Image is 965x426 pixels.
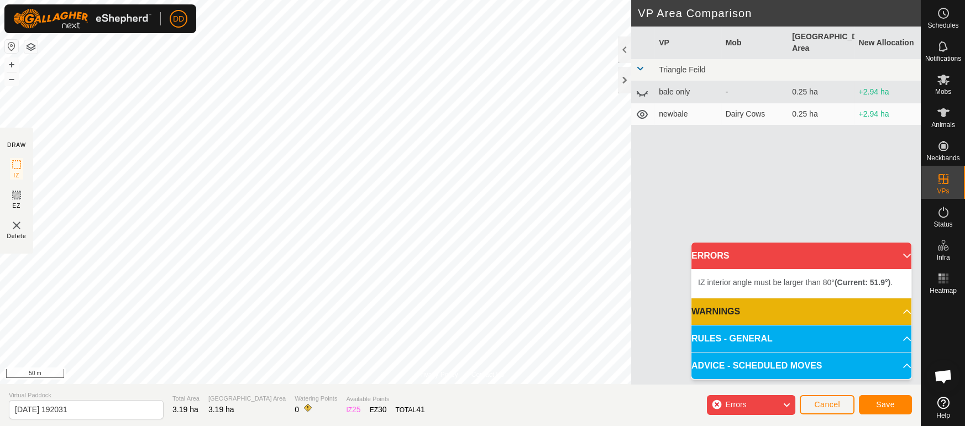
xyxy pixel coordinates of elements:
p-accordion-header: RULES - GENERAL [691,325,911,352]
span: Mobs [935,88,951,95]
span: Infra [936,254,950,261]
div: TOTAL [396,404,425,416]
button: – [5,72,18,86]
td: 0.25 ha [788,103,854,125]
span: Virtual Paddock [9,391,164,400]
button: + [5,58,18,71]
span: Schedules [927,22,958,29]
a: Contact Us [471,370,504,380]
img: Gallagher Logo [13,9,151,29]
span: Total Area [172,394,200,403]
span: 41 [416,405,425,414]
span: 3.19 ha [172,405,198,414]
td: 0.25 ha [788,81,854,103]
span: Heatmap [930,287,957,294]
span: 25 [352,405,361,414]
span: ERRORS [691,249,729,262]
td: bale only [654,81,721,103]
div: Open chat [927,360,960,393]
a: Help [921,392,965,423]
span: ADVICE - SCHEDULED MOVES [691,359,822,372]
span: [GEOGRAPHIC_DATA] Area [208,394,286,403]
p-accordion-header: ADVICE - SCHEDULED MOVES [691,353,911,379]
td: newbale [654,103,721,125]
div: DRAW [7,141,26,149]
span: Errors [725,400,746,409]
span: 30 [378,405,387,414]
span: VPs [937,188,949,194]
p-accordion-content: ERRORS [691,269,911,298]
div: Dairy Cows [726,108,783,120]
td: +2.94 ha [854,103,921,125]
button: Reset Map [5,40,18,53]
p-accordion-header: WARNINGS [691,298,911,325]
span: RULES - GENERAL [691,332,773,345]
span: 0 [295,405,299,414]
td: +2.94 ha [854,81,921,103]
th: [GEOGRAPHIC_DATA] Area [788,27,854,59]
th: Mob [721,27,788,59]
span: Notifications [925,55,961,62]
span: Animals [931,122,955,128]
span: Save [876,400,895,409]
h2: VP Area Comparison [638,7,921,20]
th: New Allocation [854,27,921,59]
span: IZ [14,171,20,180]
button: Map Layers [24,40,38,54]
img: VP [10,219,23,232]
button: Cancel [800,395,854,414]
span: 3.19 ha [208,405,234,414]
span: Cancel [814,400,840,409]
p-accordion-header: ERRORS [691,243,911,269]
span: IZ interior angle must be larger than 80° . [698,278,893,287]
span: Available Points [346,395,424,404]
span: EZ [13,202,21,210]
span: Help [936,412,950,419]
th: VP [654,27,721,59]
span: WARNINGS [691,305,740,318]
span: Status [933,221,952,228]
span: DD [173,13,184,25]
div: IZ [346,404,360,416]
div: EZ [370,404,387,416]
a: Privacy Policy [417,370,458,380]
b: (Current: 51.9°) [835,278,890,287]
span: Watering Points [295,394,337,403]
div: - [726,86,783,98]
span: Delete [7,232,27,240]
span: Neckbands [926,155,959,161]
button: Save [859,395,912,414]
span: Triangle Feild [659,65,705,74]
